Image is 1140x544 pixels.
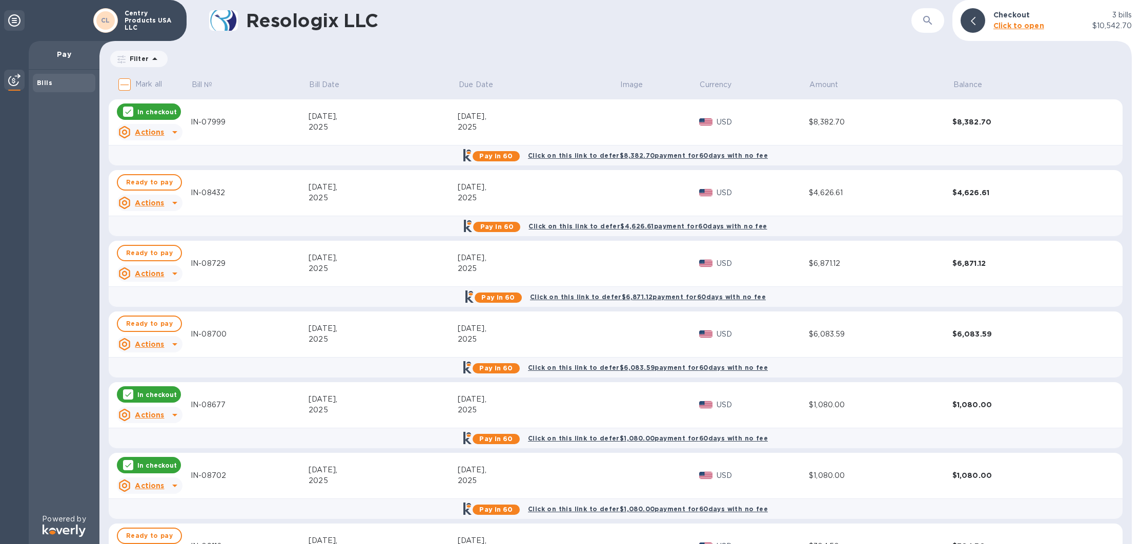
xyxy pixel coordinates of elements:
[809,329,952,340] div: $6,083.59
[310,79,353,90] span: Bill Date
[309,475,458,486] div: 2025
[458,79,506,90] span: Due Date
[458,475,620,486] div: 2025
[993,10,1030,20] p: Checkout
[117,528,182,544] button: Ready to pay
[717,400,809,410] p: USD
[309,405,458,415] div: 2025
[717,117,809,128] p: USD
[309,111,458,122] div: [DATE],
[699,118,713,125] img: USD
[135,411,164,419] u: Actions
[309,253,458,263] div: [DATE],
[953,79,982,90] p: Balance
[135,269,164,278] u: Actions
[191,470,309,481] div: IN-08702
[621,79,643,90] p: Image
[137,390,177,399] p: In checkout
[126,176,173,189] span: Ready to pay
[309,465,458,475] div: [DATE],
[309,263,458,274] div: 2025
[191,117,309,128] div: IN-07999
[993,22,1044,30] b: Click to open
[809,258,952,269] div: $6,871.12
[117,174,182,191] button: Ready to pay
[117,316,182,332] button: Ready to pay
[810,79,839,90] p: Amount
[458,111,620,122] div: [DATE],
[717,329,809,340] p: USD
[809,470,952,481] div: $1,080.00
[479,152,513,160] b: Pay in 60
[699,401,713,408] img: USD
[309,193,458,203] div: 2025
[528,222,767,230] b: Click on this link to defer $4,626.61 payment for 60 days with no fee
[953,79,995,90] span: Balance
[809,400,952,410] div: $1,080.00
[458,334,620,345] div: 2025
[246,10,911,31] h1: Resologix LLC
[192,79,213,90] p: Bill №
[117,245,182,261] button: Ready to pay
[458,122,620,133] div: 2025
[810,79,852,90] span: Amount
[481,294,515,301] b: Pay in 60
[135,482,164,490] u: Actions
[458,263,620,274] div: 2025
[528,434,768,442] b: Click on this link to defer $1,080.00 payment for 60 days with no fee
[192,79,226,90] span: Bill №
[126,530,173,542] span: Ready to pay
[458,465,620,475] div: [DATE],
[309,394,458,405] div: [DATE],
[126,247,173,259] span: Ready to pay
[37,49,91,59] p: Pay
[309,334,458,345] div: 2025
[309,323,458,334] div: [DATE],
[528,505,768,513] b: Click on this link to defer $1,080.00 payment for 60 days with no fee
[135,79,162,90] p: Mark all
[458,193,620,203] div: 2025
[479,435,513,443] b: Pay in 60
[309,122,458,133] div: 2025
[37,79,52,87] b: Bills
[125,10,176,31] p: Centry Products USA LLC
[458,79,493,90] p: Due Date
[458,323,620,334] div: [DATE],
[699,189,713,196] img: USD
[952,258,1096,268] div: $6,871.12
[458,405,620,415] div: 2025
[458,182,620,193] div: [DATE],
[1112,10,1132,20] p: 3 bills
[528,152,768,159] b: Click on this link to defer $8,382.70 payment for 60 days with no fee
[191,187,309,198] div: IN-08432
[717,258,809,269] p: USD
[700,79,731,90] p: Currency
[126,54,149,63] p: Filter
[809,117,952,128] div: $8,382.70
[952,400,1096,410] div: $1,080.00
[952,117,1096,127] div: $8,382.70
[137,461,177,470] p: In checkout
[952,470,1096,480] div: $1,080.00
[101,16,110,24] b: CL
[42,514,86,525] p: Powered by
[952,187,1096,198] div: $4,626.61
[479,506,513,513] b: Pay in 60
[699,330,713,338] img: USD
[717,187,809,198] p: USD
[309,182,458,193] div: [DATE],
[528,364,768,371] b: Click on this link to defer $6,083.59 payment for 60 days with no fee
[952,329,1096,339] div: $6,083.59
[480,223,514,231] b: Pay in 60
[135,199,164,207] u: Actions
[191,258,309,269] div: IN-08729
[191,400,309,410] div: IN-08677
[191,329,309,340] div: IN-08700
[135,340,164,348] u: Actions
[717,470,809,481] p: USD
[135,128,164,136] u: Actions
[530,293,766,301] b: Click on this link to defer $6,871.12 payment for 60 days with no fee
[809,187,952,198] div: $4,626.61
